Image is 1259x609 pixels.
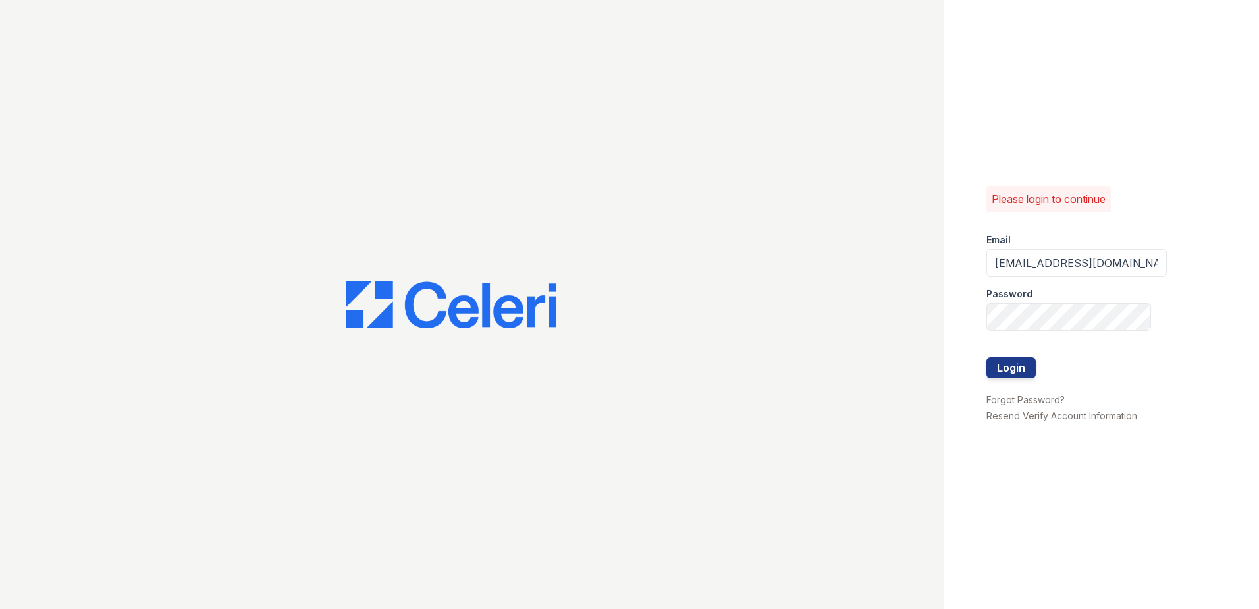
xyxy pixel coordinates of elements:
label: Password [986,287,1032,301]
p: Please login to continue [992,191,1106,207]
button: Login [986,357,1036,378]
a: Resend Verify Account Information [986,410,1137,421]
img: CE_Logo_Blue-a8612792a0a2168367f1c8372b55b34899dd931a85d93a1a3d3e32e68fde9ad4.png [346,281,556,328]
a: Forgot Password? [986,394,1065,405]
label: Email [986,233,1011,246]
